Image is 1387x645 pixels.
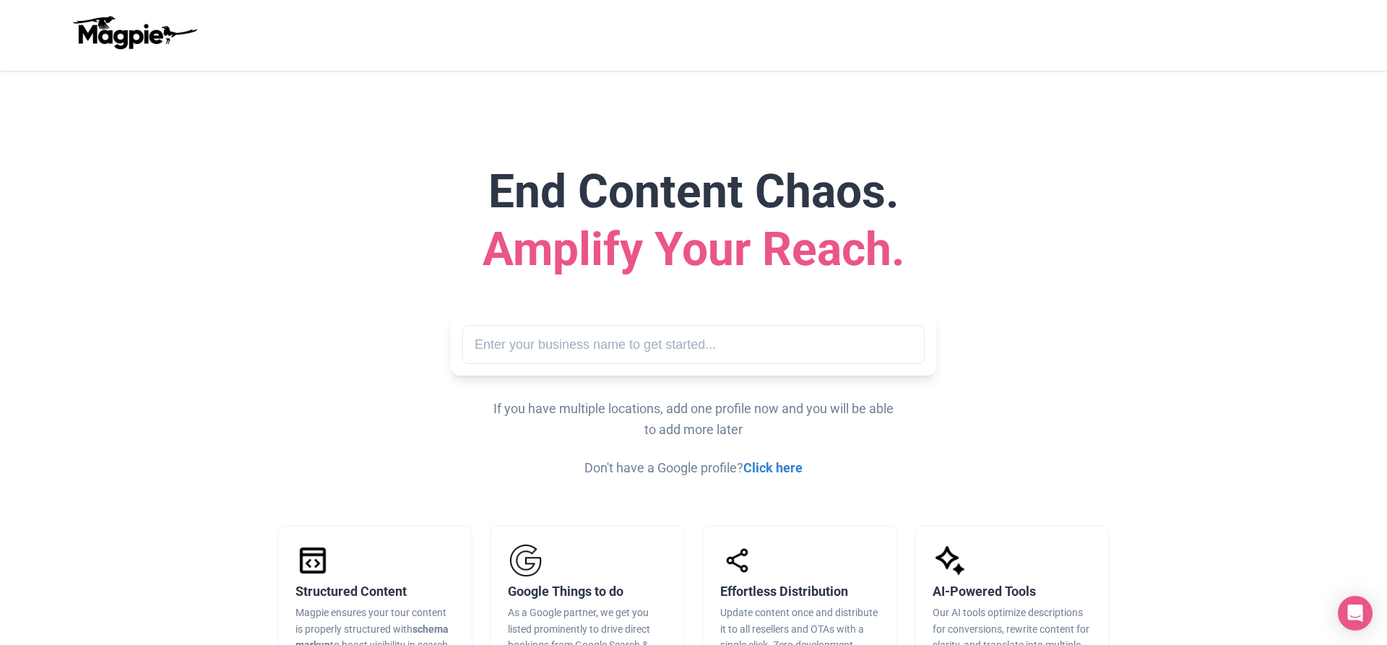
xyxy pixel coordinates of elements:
a: Click here [743,460,803,475]
h3: Structured Content [295,584,454,599]
div: Open Intercom Messenger [1338,596,1373,631]
span: Don't have a Google profile? [584,460,803,475]
h3: Google Things to do [508,584,667,599]
h3: Effortless Distribution [720,584,879,599]
img: logo-ab69f6fb50320c5b225c76a69d11143b.png [69,15,199,50]
img: Schema Icon [295,543,330,578]
img: AI-Powered Tools Icon [933,543,967,578]
span: Amplify Your Reach. [483,222,905,277]
input: Enter your business name to get started... [462,325,925,365]
p: If you have multiple locations, add one profile now and you will be able [277,399,1110,420]
h3: AI-Powered Tools [933,584,1092,599]
img: Effortless Distribution Icon [720,543,755,578]
img: Google Things to Do Icon [508,543,543,578]
p: to add more later [277,420,1110,441]
h1: End Content Chaos. [277,163,1110,279]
